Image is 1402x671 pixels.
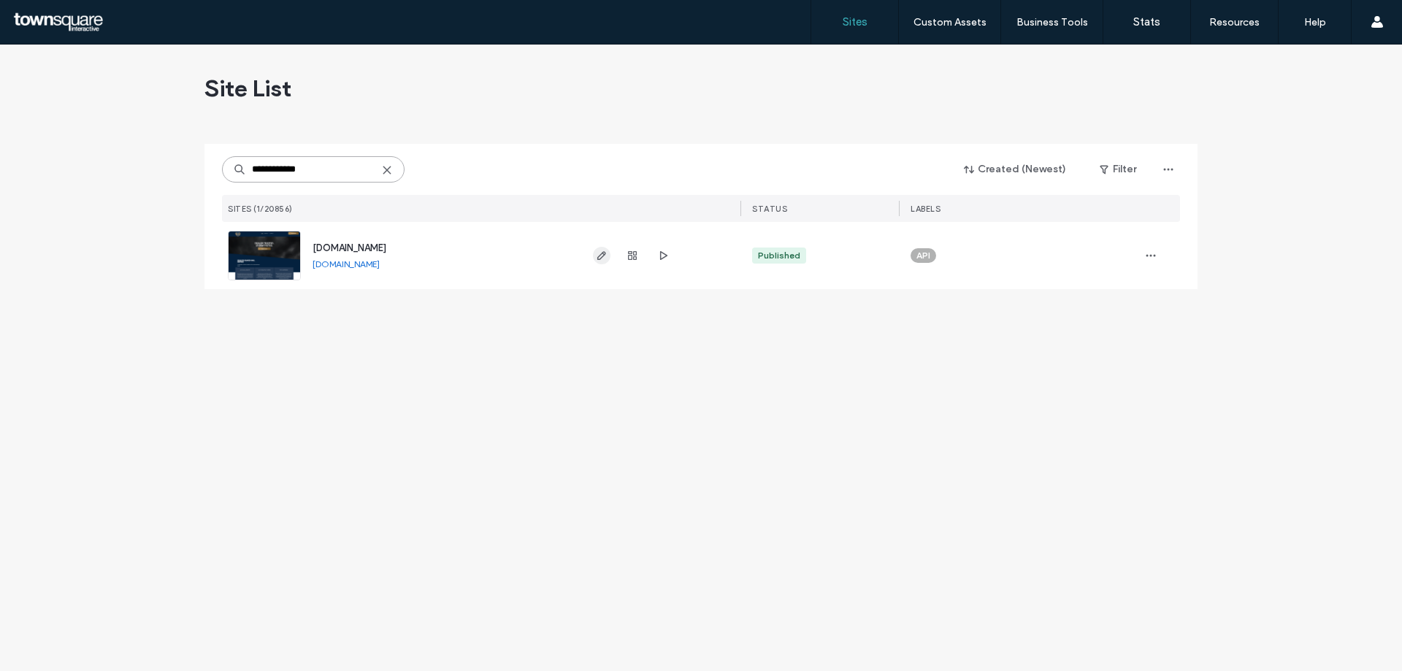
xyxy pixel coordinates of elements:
label: Sites [843,15,867,28]
button: Filter [1085,158,1151,181]
a: [DOMAIN_NAME] [313,258,380,269]
span: STATUS [752,204,787,214]
span: API [916,249,930,262]
a: [DOMAIN_NAME] [313,242,386,253]
label: Business Tools [1016,16,1088,28]
label: Help [1304,16,1326,28]
div: Published [758,249,800,262]
span: SITES (1/20856) [228,204,293,214]
label: Resources [1209,16,1260,28]
span: LABELS [911,204,941,214]
label: Custom Assets [913,16,987,28]
span: Help [33,10,63,23]
button: Created (Newest) [951,158,1079,181]
span: Site List [204,74,291,103]
label: Stats [1133,15,1160,28]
